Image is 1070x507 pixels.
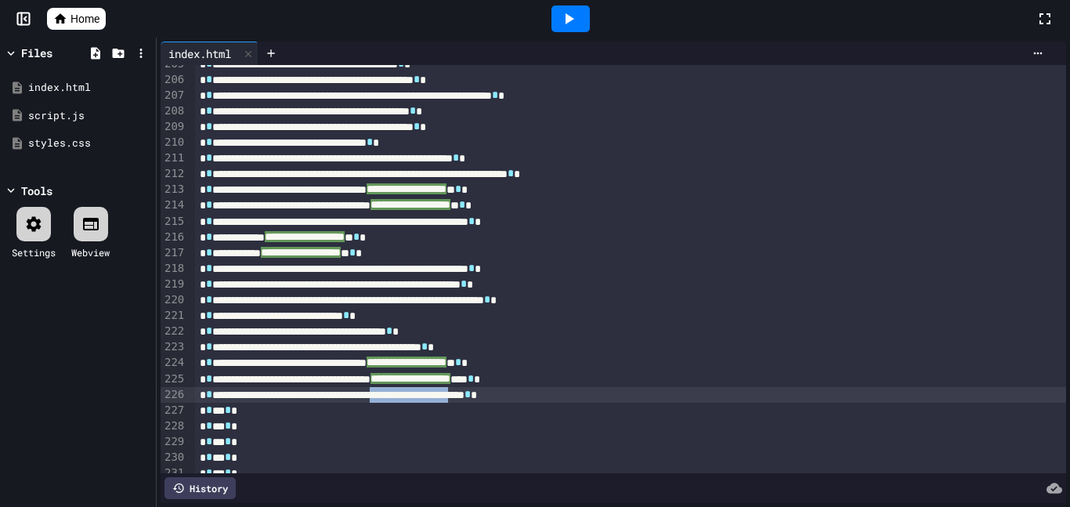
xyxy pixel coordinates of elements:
[161,465,186,481] div: 231
[161,42,258,65] div: index.html
[47,8,106,30] a: Home
[161,45,239,62] div: index.html
[161,230,186,245] div: 216
[161,150,186,166] div: 211
[161,434,186,450] div: 229
[161,339,186,355] div: 223
[161,371,186,387] div: 225
[161,197,186,213] div: 214
[161,387,186,403] div: 226
[161,277,186,292] div: 219
[161,135,186,150] div: 210
[161,450,186,465] div: 230
[161,166,186,182] div: 212
[161,182,186,197] div: 213
[161,214,186,230] div: 215
[161,88,186,103] div: 207
[161,103,186,119] div: 208
[28,108,150,124] div: script.js
[21,183,52,199] div: Tools
[161,308,186,324] div: 221
[161,355,186,371] div: 224
[161,292,186,308] div: 220
[161,324,186,339] div: 222
[161,72,186,88] div: 206
[28,80,150,96] div: index.html
[71,245,110,259] div: Webview
[161,119,186,135] div: 209
[12,245,56,259] div: Settings
[21,45,52,61] div: Files
[164,477,236,499] div: History
[28,136,150,151] div: styles.css
[161,403,186,418] div: 227
[161,261,186,277] div: 218
[70,11,99,27] span: Home
[161,245,186,261] div: 217
[161,418,186,434] div: 228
